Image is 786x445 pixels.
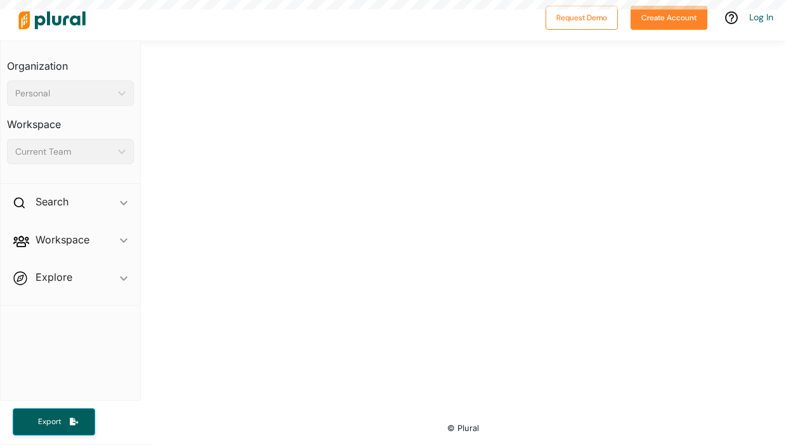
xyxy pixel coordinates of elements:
a: Create Account [631,10,707,23]
div: Personal [15,87,113,100]
a: Request Demo [546,10,618,23]
button: Request Demo [546,6,618,30]
h2: Search [36,195,69,209]
span: Export [29,416,70,427]
button: Create Account [631,6,707,30]
a: Log In [749,11,773,23]
div: Current Team [15,145,113,158]
h3: Workspace [7,106,134,134]
small: © Plural [447,423,479,433]
button: Export [13,408,95,435]
h3: Organization [7,48,134,75]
